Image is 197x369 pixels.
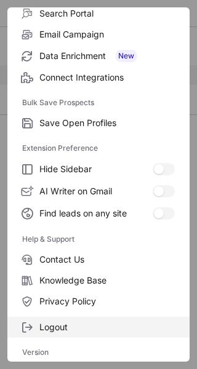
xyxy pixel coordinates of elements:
[22,138,175,158] label: Extension Preference
[39,117,175,129] span: Save Open Profiles
[7,45,190,67] label: Data Enrichment New
[7,158,190,180] label: Hide Sidebar
[39,322,175,333] span: Logout
[39,50,175,62] span: Data Enrichment
[7,24,190,45] label: Email Campaign
[116,50,137,62] span: New
[39,8,175,19] span: Search Portal
[39,208,153,219] span: Find leads on any site
[7,291,190,312] label: Privacy Policy
[39,275,175,286] span: Knowledge Base
[7,343,190,362] div: Version
[7,317,190,338] label: Logout
[39,29,175,40] span: Email Campaign
[7,202,190,224] label: Find leads on any site
[39,186,153,197] span: AI Writer on Gmail
[22,93,175,113] label: Bulk Save Prospects
[7,113,190,133] label: Save Open Profiles
[7,180,190,202] label: AI Writer on Gmail
[7,3,190,24] label: Search Portal
[39,254,175,265] span: Contact Us
[7,67,190,88] label: Connect Integrations
[7,270,190,291] label: Knowledge Base
[39,164,153,175] span: Hide Sidebar
[7,249,190,270] label: Contact Us
[22,229,175,249] label: Help & Support
[39,72,175,83] span: Connect Integrations
[39,296,175,307] span: Privacy Policy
